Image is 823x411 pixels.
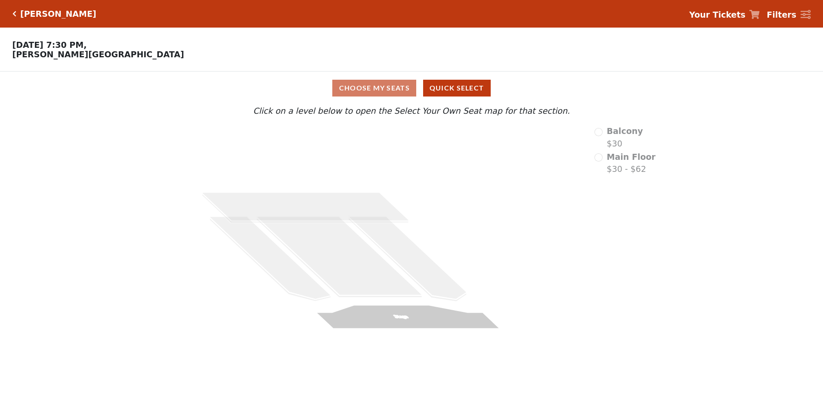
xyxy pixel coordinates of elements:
[423,80,491,97] button: Quick Select
[202,192,409,223] g: Balcony - Seats Available: 0
[607,151,656,175] label: $30 - $62
[109,105,714,117] p: Click on a level below to open the Select Your Own Seat map for that section.
[12,11,16,17] a: Click here to go back to filters
[689,10,746,19] strong: Your Tickets
[767,9,811,21] a: Filters
[20,9,96,19] h5: [PERSON_NAME]
[210,216,467,302] g: Main Floor - Seats Available: 0
[607,125,643,149] label: $30
[392,314,409,319] text: Stage
[689,9,760,21] a: Your Tickets
[607,126,643,136] span: Balcony
[607,152,656,162] span: Main Floor
[767,10,796,19] strong: Filters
